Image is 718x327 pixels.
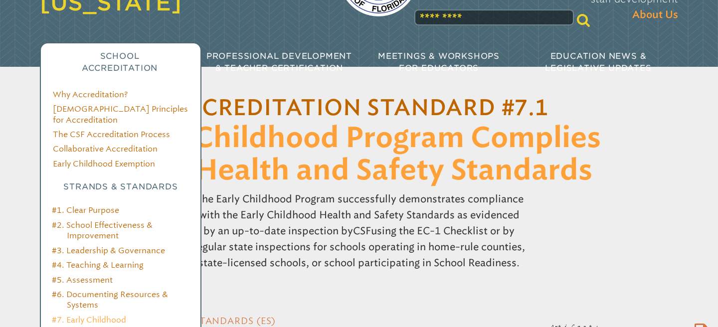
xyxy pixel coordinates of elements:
[52,275,113,285] a: #5. Assessment
[52,290,168,310] a: #6. Documenting Resources & Systems
[52,260,144,270] a: #4. Teaching & Learning
[53,159,155,168] a: Early Childhood Exemption
[53,104,188,124] a: [DEMOGRAPHIC_DATA] Principles for Accreditation
[52,315,126,325] a: #7. Early Childhood
[353,225,371,237] span: CSF
[53,144,158,154] a: Collaborative Accreditation
[52,246,165,255] a: #3. Leadership & Governance
[52,220,153,240] a: #2. School Effectiveness & Improvement
[118,125,601,184] span: Early Childhood Program Complies with Health and Safety Standards
[170,98,548,120] a: Accreditation Standard #7.1
[206,51,352,73] span: Professional Development & Teacher Certification
[53,130,170,139] a: The CSF Accreditation Process
[545,51,651,73] span: Education News & Legislative Updates
[82,51,158,73] span: School Accreditation
[150,187,568,275] p: The Early Childhood Program successfully demonstrates compliance with the Early Childhood Health ...
[378,51,500,73] span: Meetings & Workshops for Educators
[632,7,678,23] span: About Us
[53,181,188,193] h3: Strands & Standards
[52,205,119,215] a: #1. Clear Purpose
[53,90,128,99] a: Why Accreditation?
